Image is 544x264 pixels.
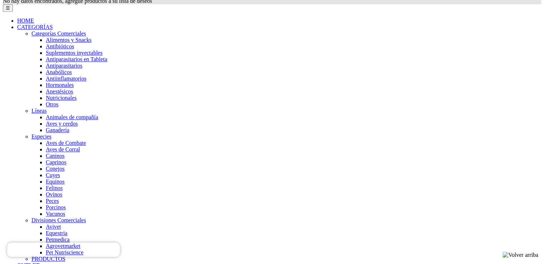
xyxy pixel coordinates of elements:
a: Vacunos [46,211,65,217]
a: Conejos [46,166,64,172]
a: Aves de Corral [46,146,80,152]
a: Anabólicos [46,69,72,75]
a: Peces [46,198,59,204]
a: PRODUCTOS [31,256,65,262]
a: Hormonales [46,82,74,88]
a: Divisiones Comerciales [31,217,86,223]
iframe: Brevo live chat [7,243,120,257]
a: Líneas [31,108,47,114]
a: Antiparasitarios [46,63,82,69]
a: Caninos [46,153,64,159]
a: Antiparasitarios en Tableta [46,56,107,62]
a: Cuyes [46,172,60,178]
a: CATEGORÍAS [17,24,53,30]
a: HOME [17,18,34,24]
a: Avivet [46,224,61,230]
a: Aves de Combate [46,140,86,146]
a: Ganadería [46,127,69,133]
a: Aves y cerdos [46,121,78,127]
a: Anestésicos [46,88,73,94]
a: Especies [31,133,52,140]
a: Nutricionales [46,95,77,101]
a: Antibióticos [46,43,74,49]
a: Porcinos [46,204,66,210]
a: Equinos [46,179,64,185]
a: Categorías Comerciales [31,30,86,36]
a: Suplementos inyectables [46,50,103,56]
a: Animales de compañía [46,114,98,120]
a: Otros [46,101,59,107]
a: Caprinos [46,159,67,165]
img: Volver arriba [503,252,538,258]
a: Antiinflamatorios [46,75,87,82]
a: Alimentos y Snacks [46,37,92,43]
a: Ovinos [46,191,62,197]
button: ☰ [3,4,13,12]
a: Felinos [46,185,63,191]
a: Equestria [46,230,67,236]
a: Petmedica [46,236,70,243]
